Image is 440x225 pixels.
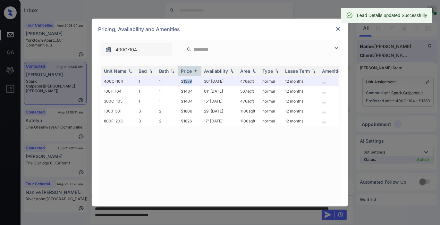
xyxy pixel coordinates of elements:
[238,96,260,106] td: 476 sqft
[201,86,238,96] td: 01' [DATE]
[101,106,136,116] td: 1000-301
[238,86,260,96] td: 507 sqft
[136,106,157,116] td: 3
[92,19,348,40] div: Pricing, Availability and Amenities
[262,68,273,74] div: Type
[357,10,427,21] div: Lead Details updated Successfully
[148,69,154,73] img: sorting
[201,116,238,126] td: 17' [DATE]
[157,106,178,116] td: 2
[136,76,157,86] td: 1
[285,68,310,74] div: Lease Term
[136,96,157,106] td: 1
[240,68,250,74] div: Area
[178,86,201,96] td: $1404
[283,116,319,126] td: 12 months
[181,68,192,74] div: Price
[101,86,136,96] td: 100F-104
[251,69,257,73] img: sorting
[201,106,238,116] td: 29' [DATE]
[260,76,283,86] td: normal
[283,86,319,96] td: 12 months
[115,46,137,53] span: 400C-104
[310,69,317,73] img: sorting
[322,68,343,74] div: Amenities
[101,76,136,86] td: 400C-104
[201,96,238,106] td: 15' [DATE]
[335,26,341,32] img: close
[105,46,112,53] img: icon-zuma
[101,116,136,126] td: 800F-203
[238,116,260,126] td: 1100 sqft
[178,76,201,86] td: $1389
[157,86,178,96] td: 1
[187,46,191,52] img: icon-zuma
[136,86,157,96] td: 1
[283,76,319,86] td: 12 months
[204,68,228,74] div: Availability
[159,68,169,74] div: Bath
[139,68,147,74] div: Bed
[283,106,319,116] td: 12 months
[101,96,136,106] td: 300C-105
[283,96,319,106] td: 12 months
[157,96,178,106] td: 1
[136,116,157,126] td: 3
[157,76,178,86] td: 1
[260,86,283,96] td: normal
[238,76,260,86] td: 476 sqft
[127,69,133,73] img: sorting
[229,69,235,73] img: sorting
[260,116,283,126] td: normal
[333,44,340,52] img: icon-zuma
[178,116,201,126] td: $1826
[169,69,176,73] img: sorting
[274,69,280,73] img: sorting
[157,116,178,126] td: 2
[260,96,283,106] td: normal
[104,68,126,74] div: Unit Name
[178,106,201,116] td: $1806
[178,96,201,106] td: $1404
[238,106,260,116] td: 1100 sqft
[260,106,283,116] td: normal
[201,76,238,86] td: 30' [DATE]
[192,69,199,73] img: sorting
